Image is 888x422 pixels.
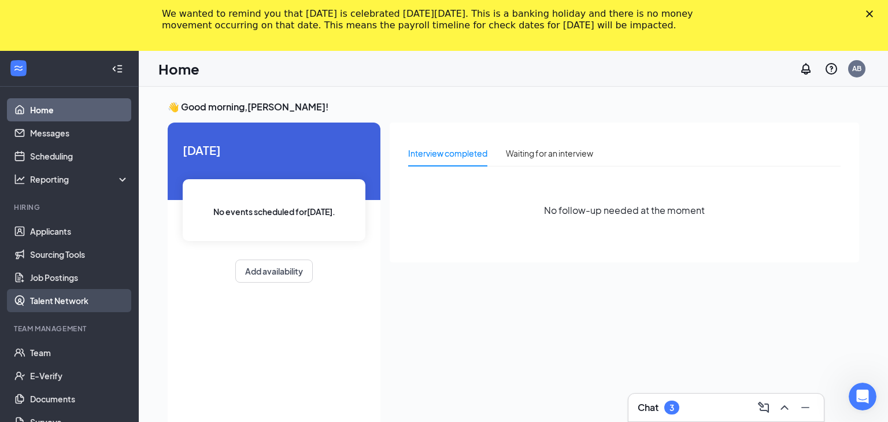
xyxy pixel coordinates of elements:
[799,62,813,76] svg: Notifications
[183,141,365,159] span: [DATE]
[158,59,199,79] h1: Home
[30,341,129,364] a: Team
[824,62,838,76] svg: QuestionInfo
[13,62,24,74] svg: WorkstreamLogo
[213,205,335,218] span: No events scheduled for [DATE] .
[30,98,129,121] a: Home
[30,121,129,145] a: Messages
[852,64,861,73] div: AB
[30,364,129,387] a: E-Verify
[30,387,129,410] a: Documents
[778,401,791,414] svg: ChevronUp
[30,173,129,185] div: Reporting
[30,220,129,243] a: Applicants
[757,401,771,414] svg: ComposeMessage
[112,63,123,75] svg: Collapse
[775,398,794,417] button: ChevronUp
[796,398,815,417] button: Minimize
[168,101,859,113] h3: 👋 Good morning, [PERSON_NAME] !
[849,383,876,410] iframe: Intercom live chat
[14,324,127,334] div: Team Management
[866,10,878,17] div: Close
[506,147,593,160] div: Waiting for an interview
[162,8,708,31] div: We wanted to remind you that [DATE] is celebrated [DATE][DATE]. This is a banking holiday and the...
[754,398,773,417] button: ComposeMessage
[235,260,313,283] button: Add availability
[14,173,25,185] svg: Analysis
[544,203,705,217] span: No follow-up needed at the moment
[30,243,129,266] a: Sourcing Tools
[669,403,674,413] div: 3
[30,145,129,168] a: Scheduling
[30,289,129,312] a: Talent Network
[30,266,129,289] a: Job Postings
[14,202,127,212] div: Hiring
[638,401,658,414] h3: Chat
[798,401,812,414] svg: Minimize
[408,147,487,160] div: Interview completed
